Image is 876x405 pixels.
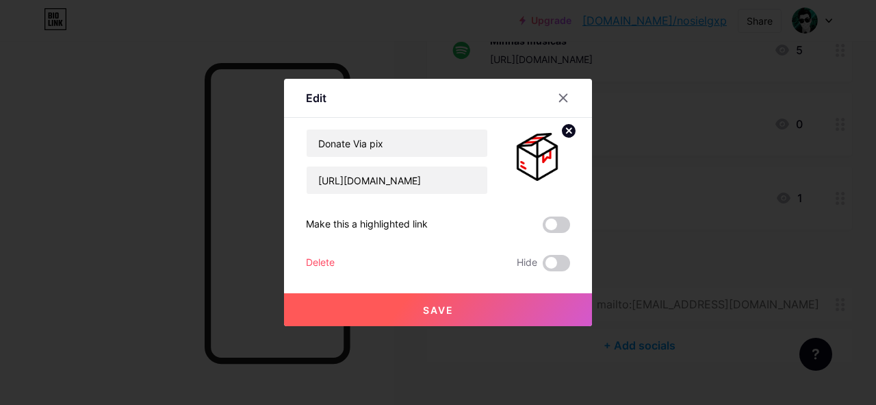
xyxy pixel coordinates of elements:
[306,90,326,106] div: Edit
[307,167,487,194] input: URL
[423,304,454,316] span: Save
[306,217,428,233] div: Make this a highlighted link
[504,129,570,195] img: link_thumbnail
[306,255,335,271] div: Delete
[284,293,592,326] button: Save
[307,130,487,157] input: Title
[517,255,537,271] span: Hide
